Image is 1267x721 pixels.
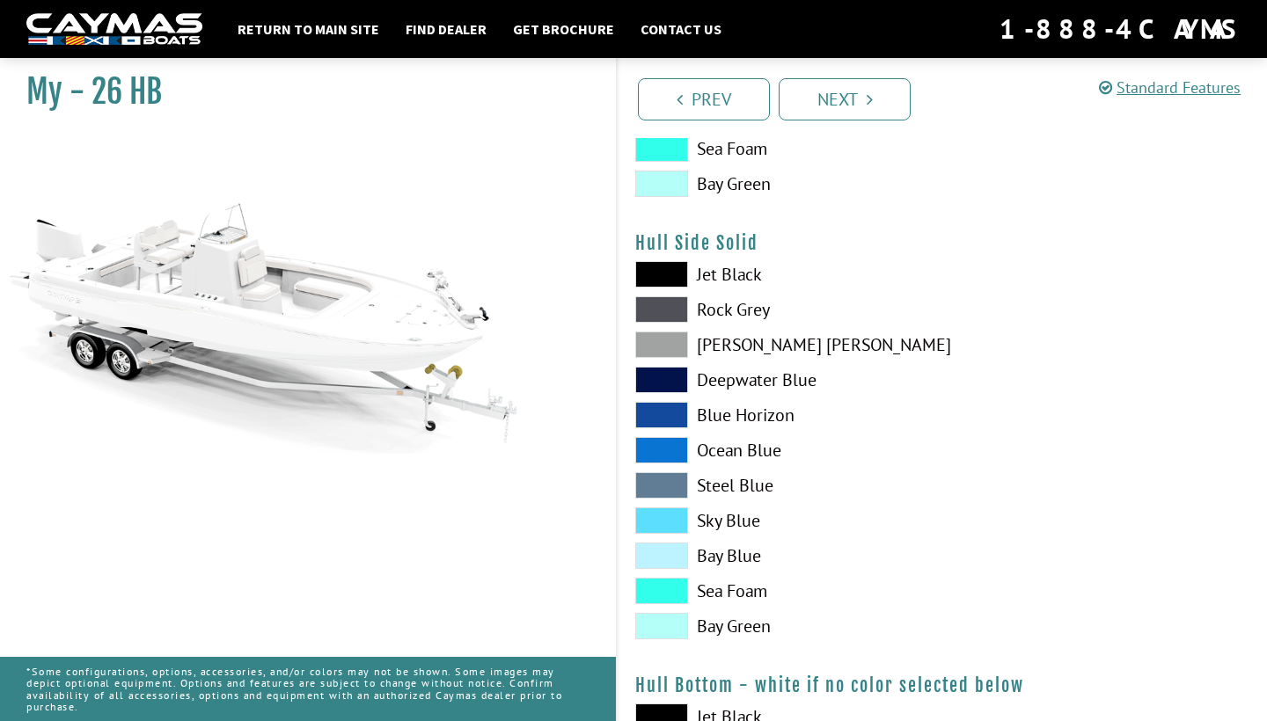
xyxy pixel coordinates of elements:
[638,78,770,120] a: Prev
[397,18,495,40] a: Find Dealer
[635,578,925,604] label: Sea Foam
[635,232,1249,254] h4: Hull Side Solid
[779,78,911,120] a: Next
[504,18,623,40] a: Get Brochure
[1099,77,1241,98] a: Standard Features
[26,72,572,112] h1: My - 26 HB
[635,674,1249,696] h4: Hull Bottom - white if no color selected below
[635,331,925,358] label: [PERSON_NAME] [PERSON_NAME]
[635,472,925,499] label: Steel Blue
[635,171,925,197] label: Bay Green
[635,135,925,162] label: Sea Foam
[26,13,202,46] img: white-logo-c9c8dbefe5ff5ceceb0f0178aa75bf4bb51f6bca0971e226c86eb53dfe498488.png
[635,437,925,463] label: Ocean Blue
[635,296,925,323] label: Rock Grey
[635,543,925,569] label: Bay Blue
[635,367,925,393] label: Deepwater Blue
[635,613,925,639] label: Bay Green
[1000,10,1241,48] div: 1-888-4CAYMAS
[635,402,925,428] label: Blue Horizon
[635,261,925,288] label: Jet Black
[26,657,590,721] p: *Some configurations, options, accessories, and/or colors may not be shown. Some images may depic...
[632,18,730,40] a: Contact Us
[633,76,1267,120] ul: Pagination
[229,18,388,40] a: Return to main site
[635,507,925,534] label: Sky Blue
